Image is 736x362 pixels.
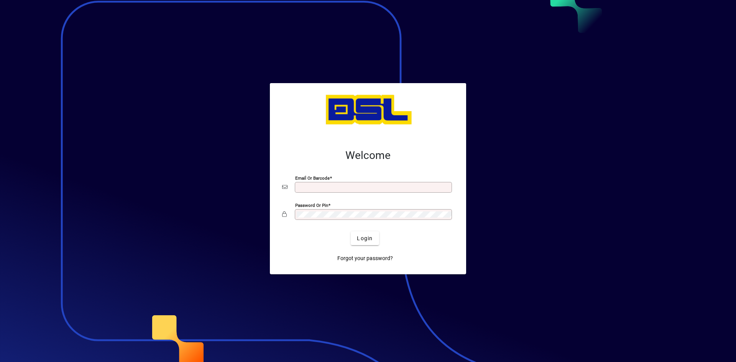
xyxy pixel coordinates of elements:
[351,231,379,245] button: Login
[282,149,454,162] h2: Welcome
[357,234,373,242] span: Login
[334,251,396,265] a: Forgot your password?
[295,203,328,208] mat-label: Password or Pin
[337,254,393,262] span: Forgot your password?
[295,175,330,181] mat-label: Email or Barcode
